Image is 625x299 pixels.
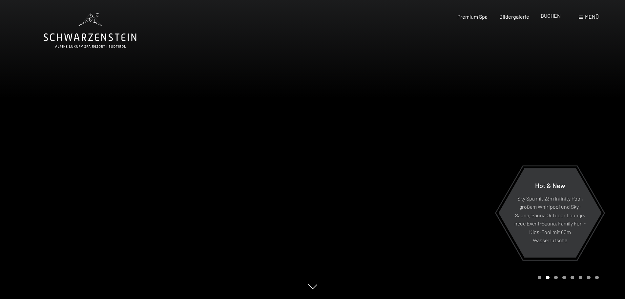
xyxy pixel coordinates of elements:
[585,13,599,20] span: Menü
[546,276,550,279] div: Carousel Page 2 (Current Slide)
[535,181,565,189] span: Hot & New
[595,276,599,279] div: Carousel Page 8
[579,276,582,279] div: Carousel Page 6
[538,276,541,279] div: Carousel Page 1
[587,276,591,279] div: Carousel Page 7
[499,13,529,20] a: Bildergalerie
[562,276,566,279] div: Carousel Page 4
[541,12,561,19] a: BUCHEN
[457,13,488,20] a: Premium Spa
[514,194,586,245] p: Sky Spa mit 23m Infinity Pool, großem Whirlpool und Sky-Sauna, Sauna Outdoor Lounge, neue Event-S...
[498,168,602,258] a: Hot & New Sky Spa mit 23m Infinity Pool, großem Whirlpool und Sky-Sauna, Sauna Outdoor Lounge, ne...
[535,276,599,279] div: Carousel Pagination
[571,276,574,279] div: Carousel Page 5
[554,276,558,279] div: Carousel Page 3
